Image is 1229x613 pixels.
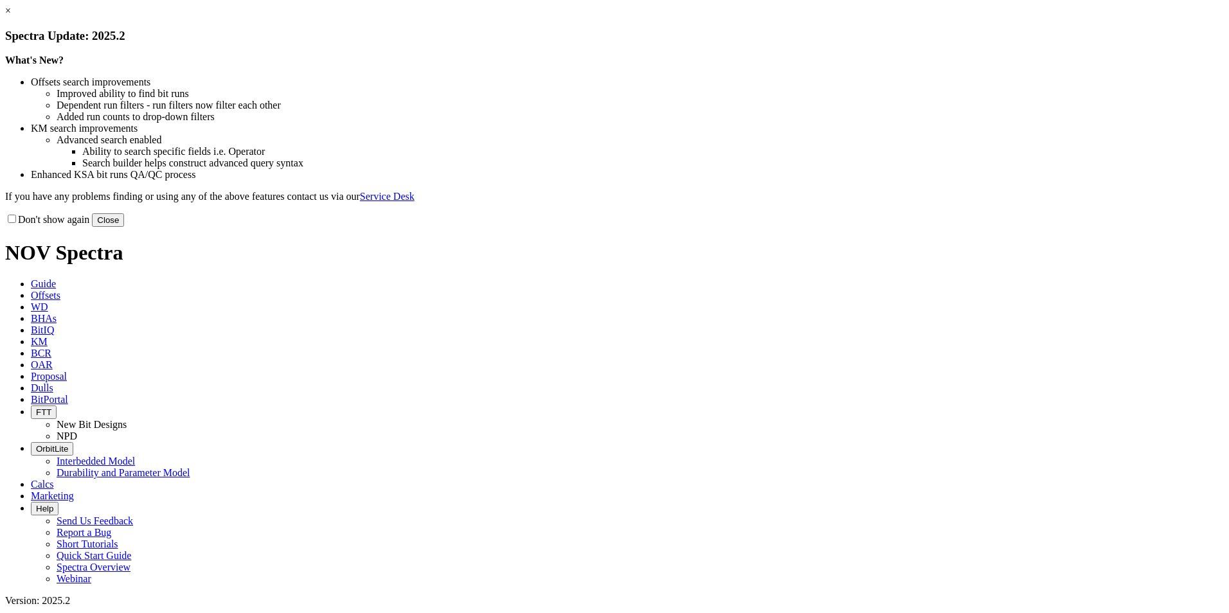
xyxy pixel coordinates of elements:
span: BHAs [31,313,57,324]
a: Send Us Feedback [57,515,133,526]
a: NPD [57,431,77,441]
a: Interbedded Model [57,456,135,466]
h1: NOV Spectra [5,241,1224,265]
span: WD [31,301,48,312]
span: Proposal [31,371,67,382]
span: KM [31,336,48,347]
span: BCR [31,348,51,359]
a: Short Tutorials [57,538,118,549]
li: Enhanced KSA bit runs QA/QC process [31,169,1224,181]
span: Guide [31,278,56,289]
a: × [5,5,11,16]
span: OrbitLite [36,444,68,454]
span: Dulls [31,382,53,393]
span: BitIQ [31,324,54,335]
input: Don't show again [8,215,16,223]
span: BitPortal [31,394,68,405]
div: Version: 2025.2 [5,595,1224,607]
span: Marketing [31,490,74,501]
label: Don't show again [5,214,89,225]
li: Improved ability to find bit runs [57,88,1224,100]
span: Offsets [31,290,60,301]
a: Durability and Parameter Model [57,467,190,478]
li: Ability to search specific fields i.e. Operator [82,146,1224,157]
li: Dependent run filters - run filters now filter each other [57,100,1224,111]
span: FTT [36,407,51,417]
a: New Bit Designs [57,419,127,430]
a: Report a Bug [57,527,111,538]
li: Offsets search improvements [31,76,1224,88]
li: Search builder helps construct advanced query syntax [82,157,1224,169]
a: Quick Start Guide [57,550,131,561]
span: OAR [31,359,53,370]
a: Service Desk [360,191,415,202]
a: Webinar [57,573,91,584]
li: KM search improvements [31,123,1224,134]
strong: What's New? [5,55,64,66]
h3: Spectra Update: 2025.2 [5,29,1224,43]
span: Help [36,504,53,513]
p: If you have any problems finding or using any of the above features contact us via our [5,191,1224,202]
li: Advanced search enabled [57,134,1224,146]
li: Added run counts to drop-down filters [57,111,1224,123]
a: Spectra Overview [57,562,130,573]
span: Calcs [31,479,54,490]
button: Close [92,213,124,227]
